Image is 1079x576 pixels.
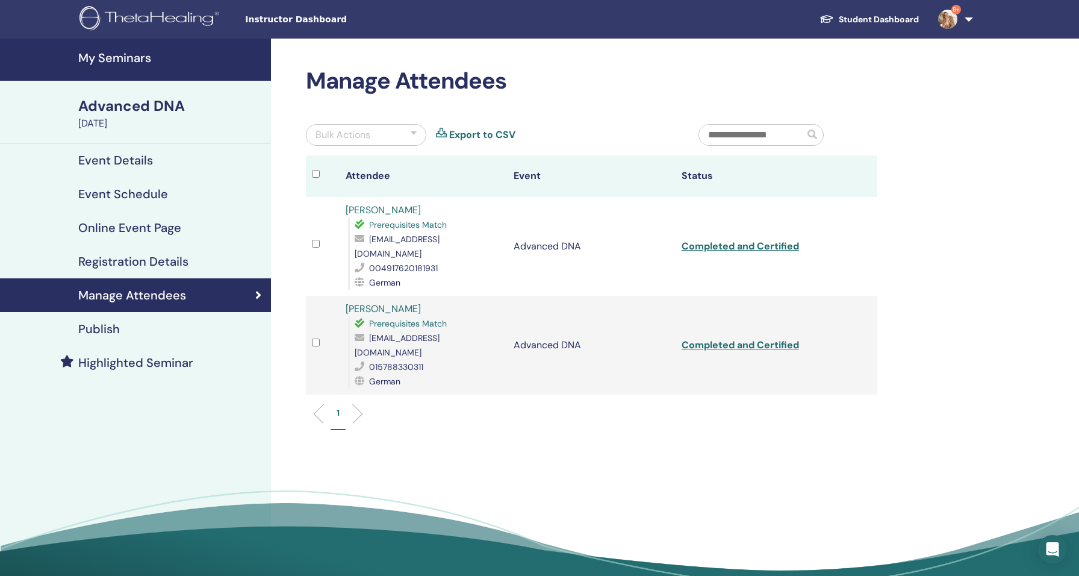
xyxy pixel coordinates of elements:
[508,155,676,197] th: Event
[78,221,181,235] h4: Online Event Page
[369,362,423,372] span: 015788330311
[508,296,676,395] td: Advanced DNA
[340,155,508,197] th: Attendee
[79,6,223,33] img: logo.png
[676,155,844,197] th: Status
[369,277,400,288] span: German
[508,197,676,296] td: Advanced DNA
[355,333,440,358] span: [EMAIL_ADDRESS][DOMAIN_NAME]
[78,116,264,131] div: [DATE]
[78,254,188,269] h4: Registration Details
[78,51,264,65] h4: My Seminars
[337,407,340,419] p: 1
[78,288,186,302] h4: Manage Attendees
[78,96,264,116] div: Advanced DNA
[449,128,515,142] a: Export to CSV
[810,8,928,31] a: Student Dashboard
[951,5,961,14] span: 9+
[346,302,421,315] a: [PERSON_NAME]
[306,67,877,95] h2: Manage Attendees
[938,10,957,29] img: default.jpg
[819,14,834,24] img: graduation-cap-white.svg
[682,339,799,351] a: Completed and Certified
[316,128,370,142] div: Bulk Actions
[369,219,447,230] span: Prerequisites Match
[78,322,120,336] h4: Publish
[346,204,421,216] a: [PERSON_NAME]
[682,240,799,252] a: Completed and Certified
[369,376,400,387] span: German
[369,318,447,329] span: Prerequisites Match
[369,263,438,274] span: 004917620181931
[1038,535,1067,564] div: Open Intercom Messenger
[78,355,193,370] h4: Highlighted Seminar
[245,13,426,26] span: Instructor Dashboard
[355,234,440,259] span: [EMAIL_ADDRESS][DOMAIN_NAME]
[78,187,168,201] h4: Event Schedule
[71,96,271,131] a: Advanced DNA[DATE]
[78,153,153,167] h4: Event Details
